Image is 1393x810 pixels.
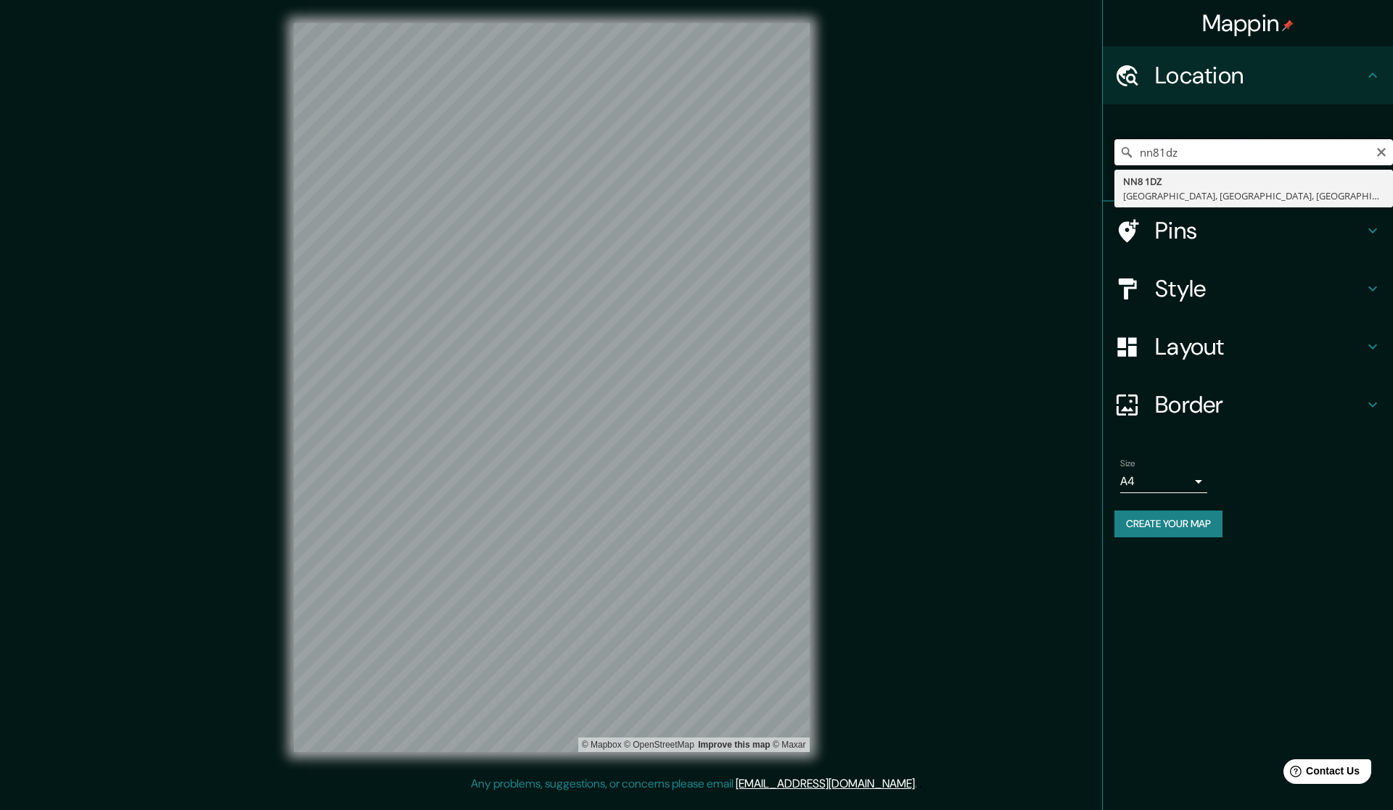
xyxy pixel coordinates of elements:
h4: Style [1155,274,1364,303]
label: Size [1120,458,1135,470]
h4: Mappin [1202,9,1294,38]
h4: Border [1155,390,1364,419]
a: Mapbox [582,740,622,750]
a: [EMAIL_ADDRESS][DOMAIN_NAME] [736,776,915,791]
a: Maxar [773,740,806,750]
input: Pick your city or area [1114,139,1393,165]
a: OpenStreetMap [624,740,694,750]
div: . [919,775,922,793]
div: [GEOGRAPHIC_DATA], [GEOGRAPHIC_DATA], [GEOGRAPHIC_DATA], [GEOGRAPHIC_DATA] [1123,189,1384,203]
div: NN8 1DZ [1123,174,1384,189]
div: Border [1103,376,1393,434]
p: Any problems, suggestions, or concerns please email . [471,775,917,793]
button: Clear [1376,144,1387,158]
h4: Location [1155,61,1364,90]
h4: Layout [1155,332,1364,361]
div: Style [1103,260,1393,318]
div: . [917,775,919,793]
h4: Pins [1155,216,1364,245]
div: Layout [1103,318,1393,376]
iframe: Help widget launcher [1264,753,1377,794]
div: Pins [1103,202,1393,260]
div: A4 [1120,470,1207,493]
img: pin-icon.png [1282,20,1294,31]
a: Map feedback [698,740,770,750]
canvas: Map [294,23,810,752]
div: Location [1103,46,1393,104]
button: Create your map [1114,511,1223,537]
